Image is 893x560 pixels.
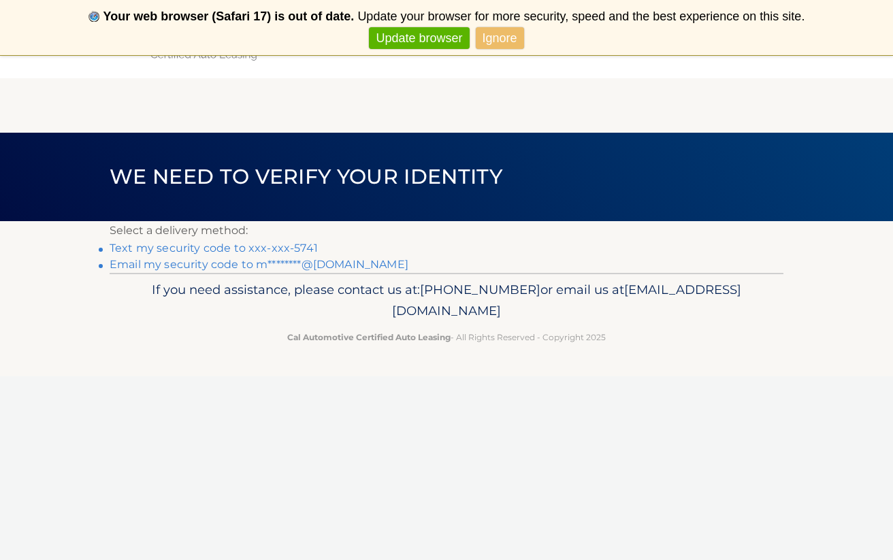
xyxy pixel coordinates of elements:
a: Ignore [476,27,524,50]
span: Update your browser for more security, speed and the best experience on this site. [357,10,805,23]
a: Text my security code to xxx-xxx-5741 [110,242,318,254]
a: Update browser [369,27,469,50]
a: Email my security code to m********@[DOMAIN_NAME] [110,258,408,271]
span: We need to verify your identity [110,164,502,189]
p: If you need assistance, please contact us at: or email us at [118,279,775,323]
strong: Cal Automotive Certified Auto Leasing [287,332,451,342]
p: Select a delivery method: [110,221,783,240]
b: Your web browser (Safari 17) is out of date. [103,10,355,23]
span: [PHONE_NUMBER] [420,282,540,297]
p: - All Rights Reserved - Copyright 2025 [118,330,775,344]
